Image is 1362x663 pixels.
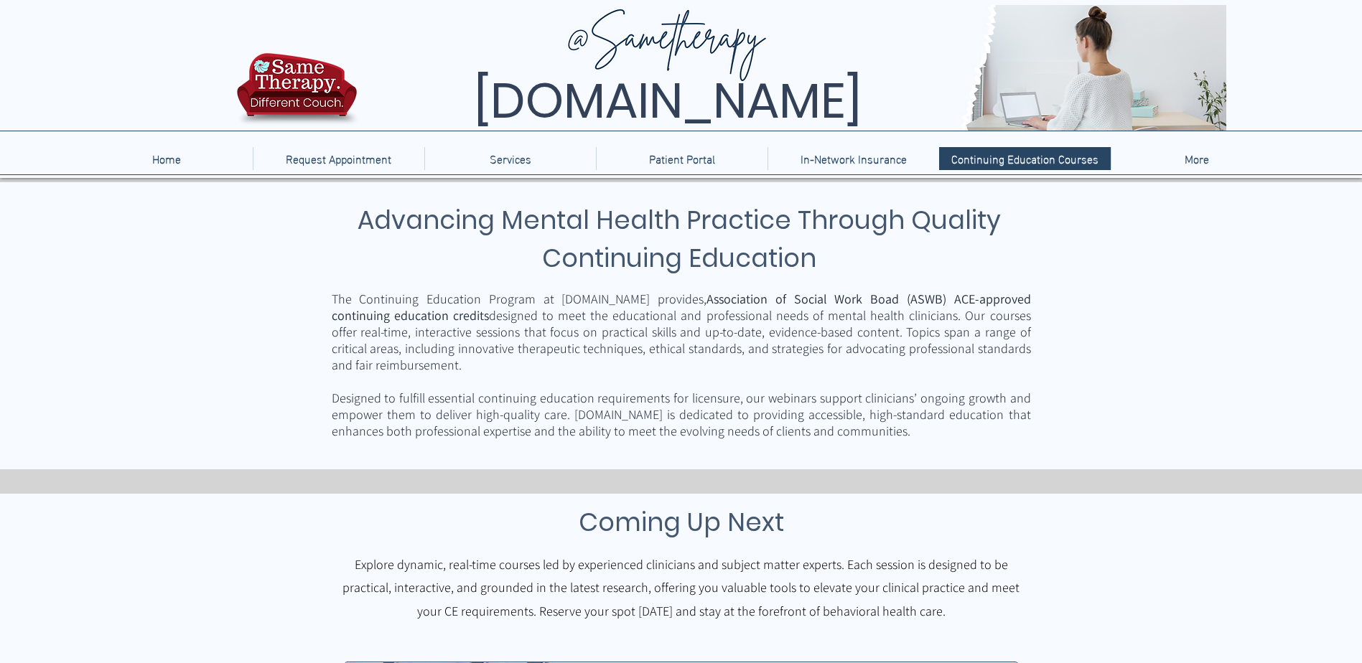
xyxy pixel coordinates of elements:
[642,147,722,170] p: Patient Portal
[376,503,986,541] h3: Coming Up Next
[80,147,253,170] a: Home
[342,556,1020,619] span: Explore dynamic, real-time courses led by experienced clinicians and subject matter experts. Each...
[793,147,914,170] p: In-Network Insurance
[1177,147,1216,170] p: More
[332,291,1031,373] span: The Continuing Education Program at [DOMAIN_NAME] provides, designed to meet the educational and ...
[596,147,768,170] a: Patient Portal
[944,147,1106,170] p: Continuing Education Courses
[332,390,1031,439] span: Designed to fulfill essential continuing education requirements for licensure, our webinars suppo...
[768,147,939,170] a: In-Network Insurance
[939,147,1111,170] a: Continuing Education Courses
[360,5,1226,131] img: Same Therapy, Different Couch. TelebehavioralHealth.US
[233,51,361,136] img: TBH.US
[330,201,1029,277] h3: Advancing Mental Health Practice Through Quality Continuing Education
[145,147,188,170] p: Home
[424,147,596,170] div: Services
[279,147,398,170] p: Request Appointment
[80,147,1282,170] nav: Site
[474,67,862,135] span: [DOMAIN_NAME]
[253,147,424,170] a: Request Appointment
[332,291,1031,324] span: Association of Social Work Boad (ASWB) ACE-approved continuing education credits
[482,147,538,170] p: Services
